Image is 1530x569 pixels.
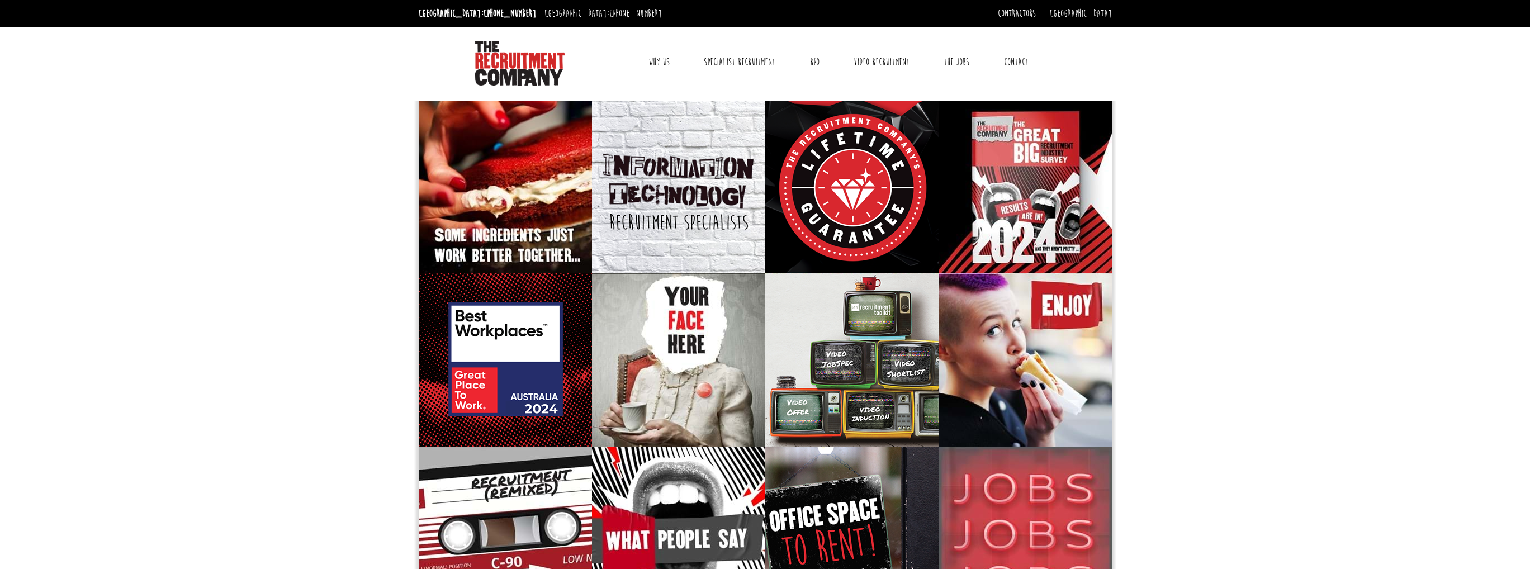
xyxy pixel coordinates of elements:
[935,48,978,76] a: The Jobs
[1050,7,1112,20] a: [GEOGRAPHIC_DATA]
[484,7,536,20] a: [PHONE_NUMBER]
[542,4,665,22] li: [GEOGRAPHIC_DATA]:
[998,7,1036,20] a: Contractors
[475,41,565,86] img: The Recruitment Company
[695,48,784,76] a: Specialist Recruitment
[416,4,539,22] li: [GEOGRAPHIC_DATA]:
[609,7,662,20] a: [PHONE_NUMBER]
[845,48,918,76] a: Video Recruitment
[996,48,1037,76] a: Contact
[640,48,678,76] a: Why Us
[802,48,828,76] a: RPO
